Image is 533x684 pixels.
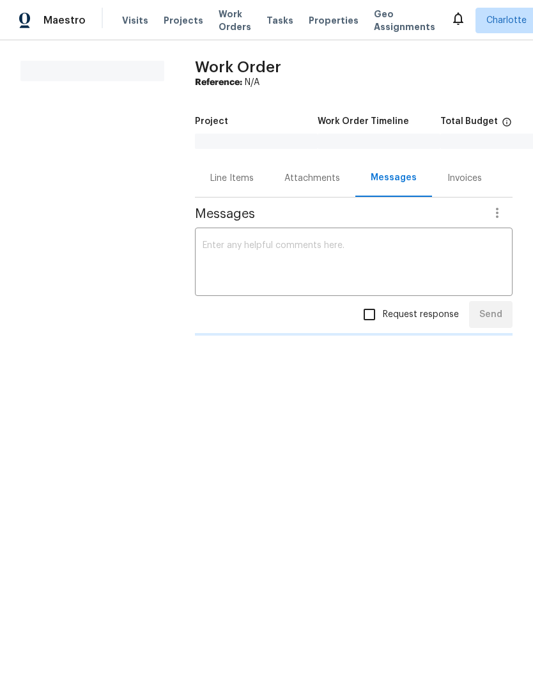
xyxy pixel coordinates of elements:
[122,14,148,27] span: Visits
[486,14,527,27] span: Charlotte
[447,172,482,185] div: Invoices
[440,117,498,126] h5: Total Budget
[195,78,242,87] b: Reference:
[195,208,482,221] span: Messages
[284,172,340,185] div: Attachments
[219,8,251,33] span: Work Orders
[383,308,459,322] span: Request response
[318,117,409,126] h5: Work Order Timeline
[374,8,435,33] span: Geo Assignments
[195,59,281,75] span: Work Order
[309,14,359,27] span: Properties
[164,14,203,27] span: Projects
[210,172,254,185] div: Line Items
[43,14,86,27] span: Maestro
[371,171,417,184] div: Messages
[195,117,228,126] h5: Project
[502,117,512,134] span: The total cost of line items that have been proposed by Opendoor. This sum includes line items th...
[195,76,513,89] div: N/A
[266,16,293,25] span: Tasks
